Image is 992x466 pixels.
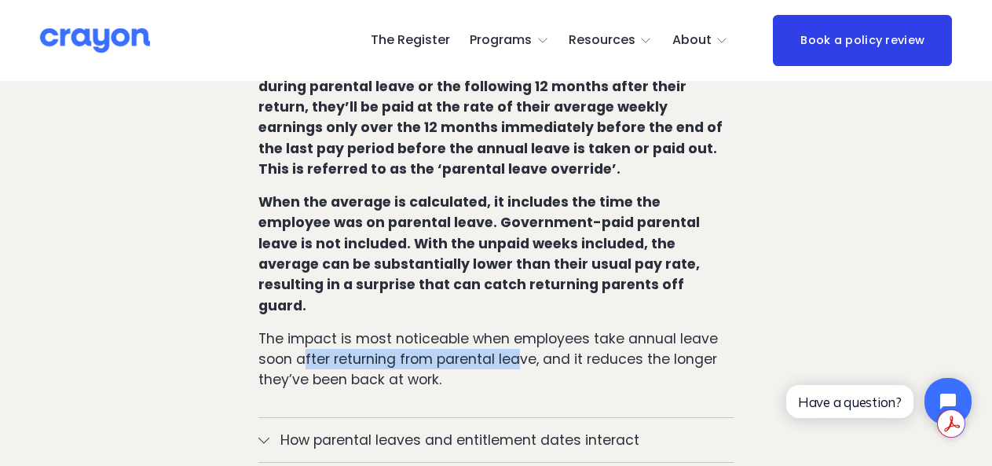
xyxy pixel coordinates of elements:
span: About [672,29,712,52]
a: folder dropdown [470,28,549,53]
span: How parental leaves and entitlement dates interact [269,430,733,450]
a: Book a policy review [773,15,952,67]
span: Resources [569,29,635,52]
img: Crayon [40,27,150,54]
a: folder dropdown [569,28,653,53]
button: How parental leaves and entitlement dates interact [258,418,733,462]
a: The Register [371,28,450,53]
iframe: Tidio Chat [773,365,985,438]
strong: If an employee takes annual leave they became entitled to during parental leave or the following ... [258,57,726,178]
strong: When the average is calculated, it includes the time the employee was on parental leave. Governme... [258,193,703,314]
a: folder dropdown [672,28,729,53]
span: Programs [470,29,532,52]
p: The impact is most noticeable when employees take annual leave soon after returning from parental... [258,328,733,391]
